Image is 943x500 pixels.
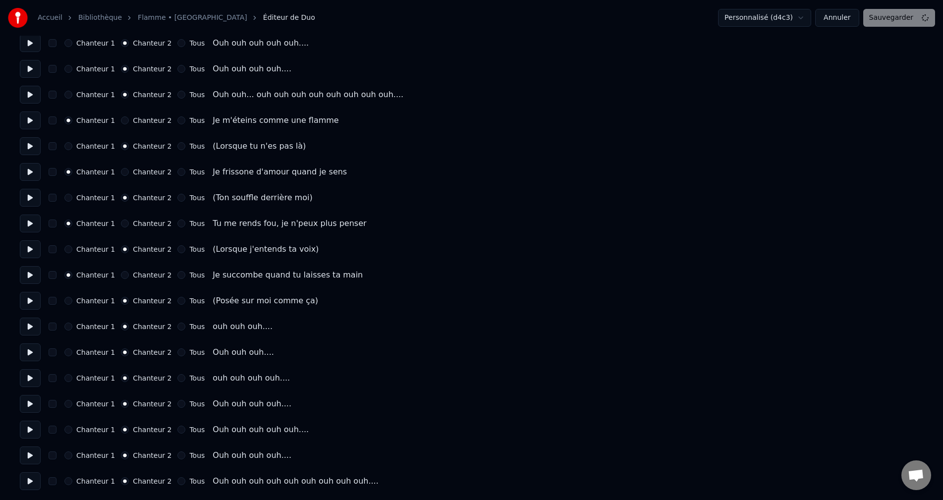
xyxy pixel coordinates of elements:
[133,452,171,459] label: Chanteur 2
[133,168,171,175] label: Chanteur 2
[38,13,62,23] a: Accueil
[189,65,205,72] label: Tous
[213,398,291,410] div: Ouh ouh ouh ouh....
[213,166,347,178] div: Je frissone d'amour quand je sens
[76,426,115,433] label: Chanteur 1
[76,194,115,201] label: Chanteur 1
[189,168,205,175] label: Tous
[133,143,171,150] label: Chanteur 2
[213,321,273,333] div: ouh ouh ouh....
[213,140,306,152] div: (Lorsque tu n'es pas là)
[8,8,28,28] img: youka
[189,426,205,433] label: Tous
[38,13,315,23] nav: breadcrumb
[133,349,171,356] label: Chanteur 2
[213,424,309,436] div: Ouh ouh ouh ouh ouh....
[213,346,274,358] div: Ouh ouh ouh....
[189,297,205,304] label: Tous
[133,400,171,407] label: Chanteur 2
[76,323,115,330] label: Chanteur 1
[76,272,115,278] label: Chanteur 1
[213,89,403,101] div: Ouh ouh... ouh ouh ouh ouh ouh ouh ouh ouh....
[189,323,205,330] label: Tous
[76,452,115,459] label: Chanteur 1
[133,272,171,278] label: Chanteur 2
[76,349,115,356] label: Chanteur 1
[189,400,205,407] label: Tous
[133,220,171,227] label: Chanteur 2
[189,40,205,47] label: Tous
[76,65,115,72] label: Chanteur 1
[189,478,205,485] label: Tous
[213,37,309,49] div: Ouh ouh ouh ouh ouh....
[189,349,205,356] label: Tous
[213,114,338,126] div: Je m'éteins comme une flamme
[213,449,291,461] div: Ouh ouh ouh ouh....
[133,375,171,382] label: Chanteur 2
[138,13,247,23] a: Flamme • [GEOGRAPHIC_DATA]
[76,375,115,382] label: Chanteur 1
[76,117,115,124] label: Chanteur 1
[189,220,205,227] label: Tous
[213,475,378,487] div: Ouh ouh ouh ouh ouh ouh ouh ouh ouh....
[133,65,171,72] label: Chanteur 2
[133,323,171,330] label: Chanteur 2
[189,272,205,278] label: Tous
[133,91,171,98] label: Chanteur 2
[213,243,319,255] div: (Lorsque j'entends ta voix)
[189,246,205,253] label: Tous
[213,372,290,384] div: ouh ouh ouh ouh....
[213,63,291,75] div: Ouh ouh ouh ouh....
[213,269,363,281] div: Je succombe quand tu laisses ta main
[815,9,859,27] button: Annuler
[133,426,171,433] label: Chanteur 2
[189,452,205,459] label: Tous
[76,40,115,47] label: Chanteur 1
[189,194,205,201] label: Tous
[76,297,115,304] label: Chanteur 1
[133,246,171,253] label: Chanteur 2
[133,478,171,485] label: Chanteur 2
[133,194,171,201] label: Chanteur 2
[76,400,115,407] label: Chanteur 1
[76,168,115,175] label: Chanteur 1
[76,220,115,227] label: Chanteur 1
[78,13,122,23] a: Bibliothèque
[76,478,115,485] label: Chanteur 1
[189,143,205,150] label: Tous
[133,117,171,124] label: Chanteur 2
[76,91,115,98] label: Chanteur 1
[901,460,931,490] div: Ouvrir le chat
[213,218,366,229] div: Tu me rends fou, je n'peux plus penser
[76,246,115,253] label: Chanteur 1
[189,91,205,98] label: Tous
[133,297,171,304] label: Chanteur 2
[213,295,318,307] div: (Posée sur moi comme ça)
[133,40,171,47] label: Chanteur 2
[189,375,205,382] label: Tous
[189,117,205,124] label: Tous
[76,143,115,150] label: Chanteur 1
[213,192,312,204] div: (Ton souffle derrière moi)
[263,13,315,23] span: Éditeur de Duo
